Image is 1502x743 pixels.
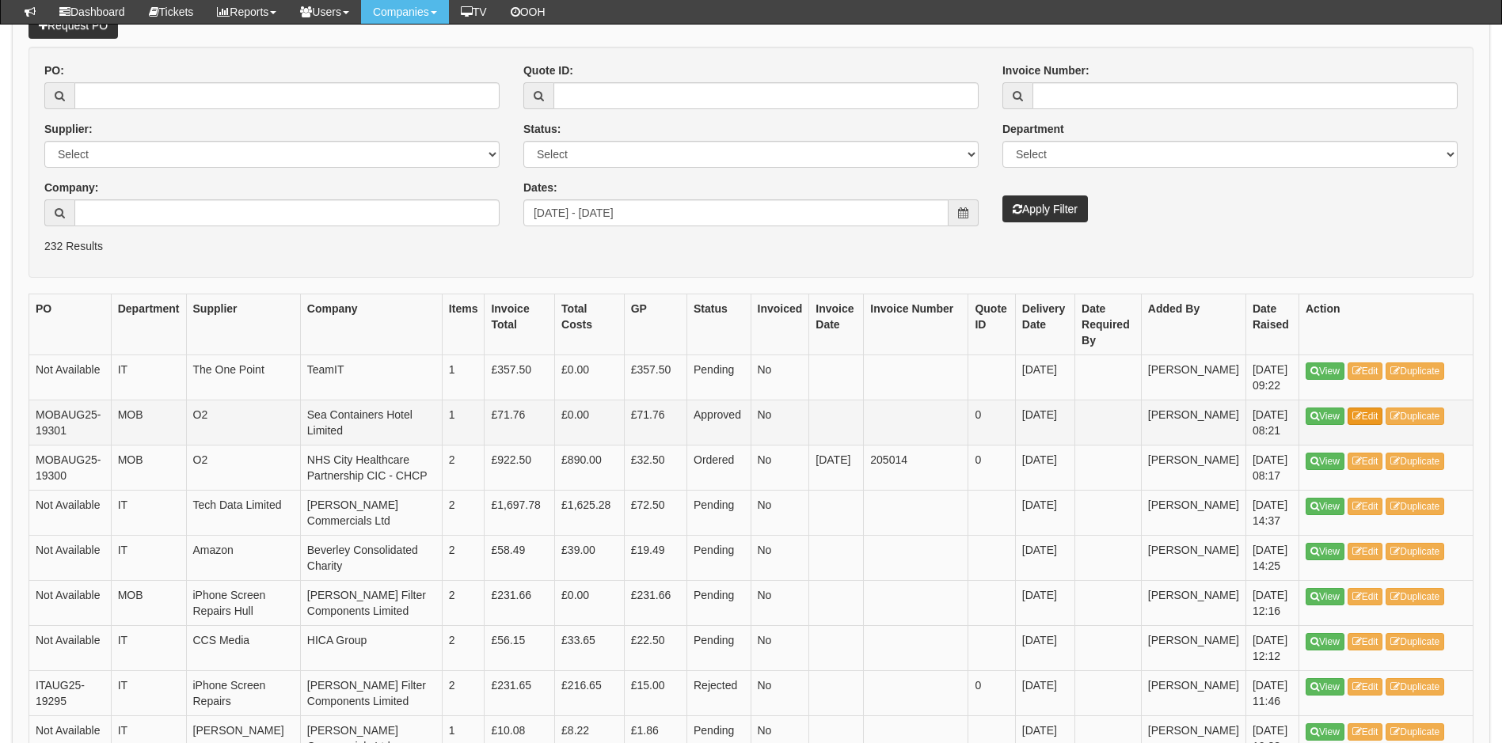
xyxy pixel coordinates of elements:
[968,445,1015,491] td: 0
[1002,63,1089,78] label: Invoice Number:
[442,400,485,445] td: 1
[687,536,751,581] td: Pending
[1245,445,1299,491] td: [DATE] 08:17
[111,445,186,491] td: MOB
[555,294,625,355] th: Total Costs
[751,491,809,536] td: No
[624,581,686,626] td: £231.66
[687,626,751,671] td: Pending
[485,445,555,491] td: £922.50
[523,63,573,78] label: Quote ID:
[555,400,625,445] td: £0.00
[687,400,751,445] td: Approved
[624,626,686,671] td: £22.50
[29,355,112,400] td: Not Available
[29,536,112,581] td: Not Available
[624,671,686,716] td: £15.00
[1141,400,1245,445] td: [PERSON_NAME]
[186,491,300,536] td: Tech Data Limited
[1348,408,1383,425] a: Edit
[1015,355,1074,400] td: [DATE]
[29,491,112,536] td: Not Available
[1141,445,1245,491] td: [PERSON_NAME]
[485,536,555,581] td: £58.49
[442,536,485,581] td: 2
[300,626,442,671] td: HICA Group
[1015,491,1074,536] td: [DATE]
[111,294,186,355] th: Department
[624,491,686,536] td: £72.50
[111,355,186,400] td: IT
[29,294,112,355] th: PO
[111,491,186,536] td: IT
[751,671,809,716] td: No
[968,294,1015,355] th: Quote ID
[111,626,186,671] td: IT
[555,491,625,536] td: £1,625.28
[751,536,809,581] td: No
[1245,536,1299,581] td: [DATE] 14:25
[485,355,555,400] td: £357.50
[300,355,442,400] td: TeamIT
[485,400,555,445] td: £71.76
[1348,723,1383,741] a: Edit
[1245,355,1299,400] td: [DATE] 09:22
[300,491,442,536] td: [PERSON_NAME] Commercials Ltd
[624,355,686,400] td: £357.50
[555,536,625,581] td: £39.00
[555,445,625,491] td: £890.00
[1245,626,1299,671] td: [DATE] 12:12
[442,581,485,626] td: 2
[186,581,300,626] td: iPhone Screen Repairs Hull
[1015,294,1074,355] th: Delivery Date
[1299,294,1473,355] th: Action
[442,355,485,400] td: 1
[442,671,485,716] td: 2
[555,355,625,400] td: £0.00
[1141,294,1245,355] th: Added By
[687,491,751,536] td: Pending
[300,536,442,581] td: Beverley Consolidated Charity
[687,581,751,626] td: Pending
[1306,678,1344,696] a: View
[44,180,98,195] label: Company:
[1015,671,1074,716] td: [DATE]
[1015,581,1074,626] td: [DATE]
[485,294,555,355] th: Invoice Total
[442,294,485,355] th: Items
[1245,294,1299,355] th: Date Raised
[1141,581,1245,626] td: [PERSON_NAME]
[1002,121,1064,137] label: Department
[300,445,442,491] td: NHS City Healthcare Partnership CIC - CHCP
[1245,581,1299,626] td: [DATE] 12:16
[687,355,751,400] td: Pending
[1015,445,1074,491] td: [DATE]
[186,294,300,355] th: Supplier
[1386,408,1444,425] a: Duplicate
[1386,723,1444,741] a: Duplicate
[1306,408,1344,425] a: View
[1386,588,1444,605] a: Duplicate
[624,445,686,491] td: £32.50
[1386,633,1444,650] a: Duplicate
[1015,400,1074,445] td: [DATE]
[1306,588,1344,605] a: View
[968,400,1015,445] td: 0
[624,294,686,355] th: GP
[555,626,625,671] td: £33.65
[29,581,112,626] td: Not Available
[1141,671,1245,716] td: [PERSON_NAME]
[442,445,485,491] td: 2
[864,294,968,355] th: Invoice Number
[751,294,809,355] th: Invoiced
[751,400,809,445] td: No
[1348,633,1383,650] a: Edit
[1306,362,1344,380] a: View
[523,121,561,137] label: Status:
[1306,543,1344,560] a: View
[1386,453,1444,470] a: Duplicate
[1245,400,1299,445] td: [DATE] 08:21
[968,671,1015,716] td: 0
[1348,498,1383,515] a: Edit
[1348,543,1383,560] a: Edit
